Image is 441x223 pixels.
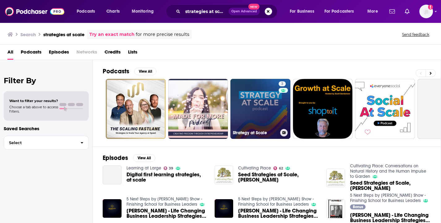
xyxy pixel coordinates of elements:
a: Cultivating Place: Conversations on Natural History and the Human Impulse to Garden [350,163,426,179]
span: Logged in as megcassidy [419,5,433,18]
span: 3 [281,81,283,87]
a: Daniel Duwa - Life Changing Business Leadership Strategies At Scale - Dona's Success Story [350,212,431,223]
span: Want to filter your results? [9,99,58,103]
a: Cultivating Place [238,165,271,171]
button: View All [134,68,156,75]
span: Select [4,141,75,145]
h3: strategies at scale [43,32,84,37]
a: Charts [102,6,123,16]
svg: Add a profile image [428,5,433,10]
button: open menu [320,6,363,16]
a: 5 Next Steps by Daniel Duwa Show - Finishing School for Business Leaders [350,193,426,203]
img: Podchaser - Follow, Share and Rate Podcasts [5,6,64,17]
button: open menu [127,6,162,16]
span: Seed Strategies at Scale, [PERSON_NAME] [350,180,431,191]
img: Seed Strategies at Scale, Andrea Williams [326,169,345,187]
span: Choose a tab above to access filters. [9,105,58,114]
span: 39 [169,167,173,170]
a: Seed Strategies at Scale, Andrea Williams [350,180,431,191]
button: Send feedback [400,32,431,37]
span: for more precise results [136,31,189,38]
button: Show profile menu [419,5,433,18]
a: Daniel Duwa - Life Changing Business Leadership Strategies At Scale [126,208,207,219]
div: Search podcasts, credits, & more... [172,4,283,19]
a: Lists [128,47,137,60]
span: Networks [76,47,97,60]
span: 62 [279,167,283,170]
a: Learning at Large [126,165,161,171]
span: More [367,7,378,16]
a: 5 Next Steps by Daniel Duwa Show - Finishing School for Business Leaders [126,196,202,207]
span: Monitoring [132,7,154,16]
span: Seed Strategies at Scale, [PERSON_NAME] [238,172,319,182]
a: PodcastsView All [103,67,156,75]
a: 3 [279,81,286,86]
a: Seed Strategies at Scale, Andrea Williams [238,172,319,182]
img: Seed Strategies at Scale, Andrea Williams [215,165,233,184]
span: For Business [290,7,314,16]
a: Digital first learning strategies, at scale [126,172,207,182]
a: Podcasts [21,47,41,60]
span: [PERSON_NAME] - Life Changing Business Leadership Strategies At Scale - Scaling Art [238,208,319,219]
a: Show notifications dropdown [402,6,412,17]
img: Daniel Duwa - Life Changing Business Leadership Strategies At Scale [103,199,122,218]
h3: Strategy at Scale [233,130,278,135]
a: Credits [105,47,121,60]
a: Show notifications dropdown [387,6,397,17]
span: [PERSON_NAME] - Life Changing Business Leadership Strategies At Scale [126,208,207,219]
button: Select [4,136,89,150]
h2: Podcasts [103,67,129,75]
a: EpisodesView All [103,154,155,162]
span: Charts [106,7,120,16]
a: 62 [273,166,283,170]
input: Search podcasts, credits, & more... [183,6,229,16]
a: 5 Next Steps by Daniel Duwa Show - Finishing School for Business Leaders [238,196,314,207]
a: All [7,47,13,60]
a: Try an exact match [89,31,135,38]
h2: Episodes [103,154,128,162]
span: Bonus [353,205,363,209]
img: Daniel Duwa - Life Changing Business Leadership Strategies At Scale - Scaling Art [215,199,233,218]
h2: Filter By [4,76,89,85]
a: Daniel Duwa - Life Changing Business Leadership Strategies At Scale - Scaling Art [238,208,319,219]
p: Saved Searches [4,126,89,131]
a: Digital first learning strategies, at scale [103,165,122,184]
a: 3Strategy at Scale [230,79,290,139]
span: Open Advanced [231,10,257,13]
h3: Search [20,32,36,37]
button: View All [133,154,155,162]
a: Episodes [49,47,69,60]
span: [PERSON_NAME] - Life Changing Business Leadership Strategies At Scale - Dona's Success Story [350,212,431,223]
button: Open AdvancedNew [229,8,260,15]
button: open menu [72,6,103,16]
span: Podcasts [77,7,95,16]
span: New [248,4,259,10]
img: Daniel Duwa - Life Changing Business Leadership Strategies At Scale - Dona's Success Story [326,199,345,218]
img: User Profile [419,5,433,18]
a: 39 [164,166,173,170]
button: open menu [363,6,386,16]
button: open menu [285,6,322,16]
span: For Podcasters [324,7,354,16]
